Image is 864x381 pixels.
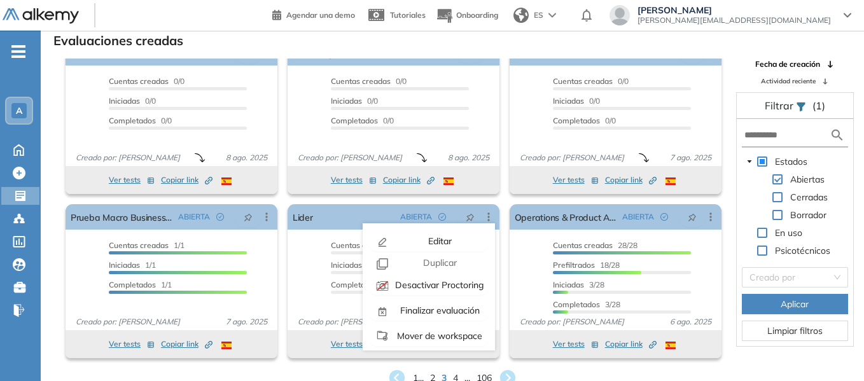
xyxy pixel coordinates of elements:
span: Borrador [788,207,829,223]
button: Finalizar evaluación [368,300,490,321]
a: Operations & Product Analyst [515,204,617,230]
button: Onboarding [436,2,498,29]
span: 1/1 [109,280,172,289]
span: Iniciadas [553,280,584,289]
i: - [11,50,25,53]
span: Completados [331,116,378,125]
button: pushpin [234,207,262,227]
span: ABIERTA [178,211,210,223]
span: Tutoriales [390,10,426,20]
span: Completados [331,280,378,289]
img: ESP [221,177,232,185]
span: Creado por: [PERSON_NAME] [515,316,629,328]
span: 18/28 [553,260,620,270]
span: Creado por: [PERSON_NAME] [71,152,185,163]
span: 0/0 [109,116,172,125]
span: 28/28 [553,240,638,250]
span: Cuentas creadas [553,76,613,86]
button: Ver tests [553,336,599,352]
button: Copiar link [605,172,657,188]
span: Actividad reciente [761,76,816,86]
img: ESP [665,177,676,185]
span: 8 ago. 2025 [443,152,494,163]
span: Copiar link [161,338,213,350]
button: Desactivar Proctoring [368,275,490,295]
div: Widget de chat [635,233,864,381]
span: En uso [775,227,802,239]
span: ABIERTA [622,211,654,223]
span: 0/0 [331,240,407,250]
span: Iniciadas [331,260,362,270]
img: Logo [3,8,79,24]
span: Iniciadas [331,96,362,106]
span: 0/0 [553,96,600,106]
span: check-circle [438,213,446,221]
button: Mover de workspace [368,326,490,346]
span: [PERSON_NAME] [638,5,831,15]
span: 1/1 [109,240,185,250]
span: Copiar link [605,338,657,350]
span: 0/0 [331,280,394,289]
span: Editar [426,235,452,247]
span: Completados [553,300,600,309]
a: Agendar una demo [272,6,355,22]
span: 0/0 [331,116,394,125]
iframe: Chat Widget [635,233,864,381]
span: Creado por: [PERSON_NAME] [293,316,407,328]
button: Duplicar [368,256,490,270]
span: Iniciadas [109,96,140,106]
button: pushpin [678,207,706,227]
span: Abiertas [788,172,827,187]
span: 8 ago. 2025 [221,152,272,163]
span: pushpin [688,212,697,222]
button: Copiar link [383,172,435,188]
span: ES [534,10,543,21]
span: A [16,106,22,116]
span: 0/0 [331,96,378,106]
span: Abiertas [790,174,825,185]
span: 0/0 [553,116,616,125]
span: Estados [775,156,807,167]
span: Completados [109,280,156,289]
span: Fecha de creación [755,59,820,70]
span: Cuentas creadas [109,240,169,250]
span: pushpin [466,212,475,222]
span: Cuentas creadas [553,240,613,250]
span: Copiar link [605,174,657,186]
span: Copiar link [383,174,435,186]
span: Completados [109,116,156,125]
span: En uso [772,225,805,240]
span: Iniciadas [553,96,584,106]
button: Editar [368,231,490,251]
span: 0/0 [553,76,629,86]
span: [PERSON_NAME][EMAIL_ADDRESS][DOMAIN_NAME] [638,15,831,25]
img: arrow [548,13,556,18]
span: 0/0 [109,96,156,106]
button: Ver tests [109,172,155,188]
button: Copiar link [161,172,213,188]
span: Estados [772,154,810,169]
span: Prefiltrados [553,260,595,270]
button: Ver tests [331,336,377,352]
span: Cerradas [788,190,830,205]
span: Duplicar [421,257,457,268]
span: Cuentas creadas [331,76,391,86]
span: Creado por: [PERSON_NAME] [293,152,407,163]
span: 1/1 [109,260,156,270]
span: 3/28 [553,300,620,309]
button: Ver tests [331,172,377,188]
a: Lider [293,204,313,230]
a: Prueba Macro Business Case [71,204,173,230]
button: Ver tests [553,172,599,188]
span: Copiar link [161,174,213,186]
span: Finalizar evaluación [398,305,480,316]
img: ESP [443,177,454,185]
span: ABIERTA [400,211,432,223]
span: Cerradas [790,191,828,203]
span: 3/28 [553,280,604,289]
span: Creado por: [PERSON_NAME] [71,316,185,328]
span: Agendar una demo [286,10,355,20]
button: pushpin [456,207,484,227]
span: check-circle [660,213,668,221]
button: Copiar link [605,336,657,352]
